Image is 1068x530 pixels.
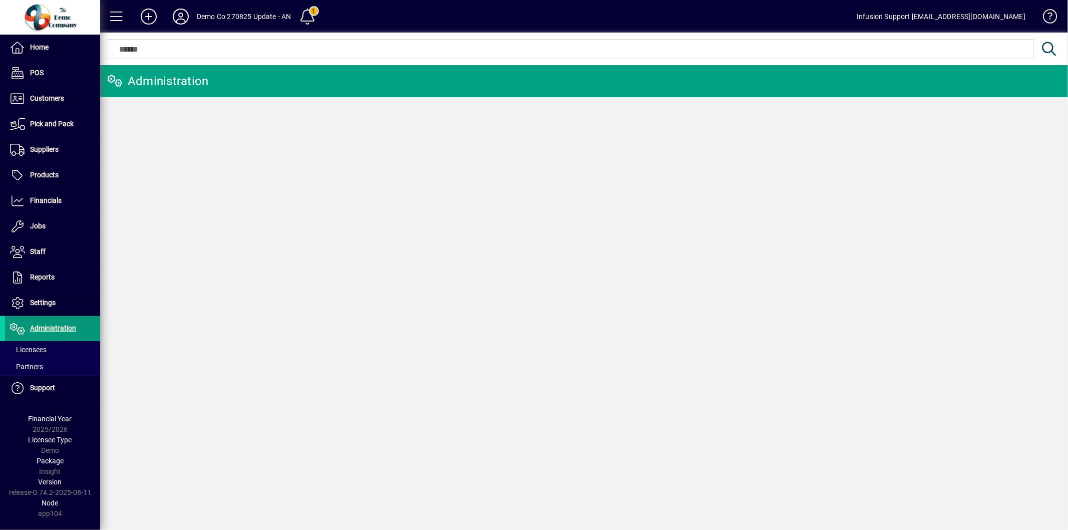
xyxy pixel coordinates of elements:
span: Settings [30,299,56,307]
span: Licensee Type [29,436,72,444]
a: Reports [5,265,100,290]
span: Support [30,384,55,392]
a: Partners [5,358,100,375]
a: Home [5,35,100,60]
span: Products [30,171,59,179]
span: Staff [30,247,46,255]
span: Suppliers [30,145,59,153]
a: Products [5,163,100,188]
span: Node [42,499,59,507]
span: Version [39,478,62,486]
a: Licensees [5,341,100,358]
a: POS [5,61,100,86]
div: Administration [108,73,209,89]
span: POS [30,69,44,77]
span: Reports [30,273,55,281]
span: Licensees [10,346,47,354]
a: Financials [5,188,100,213]
span: Customers [30,94,64,102]
a: Settings [5,291,100,316]
span: Financial Year [29,415,72,423]
button: Profile [165,8,197,26]
span: Partners [10,363,43,371]
span: Jobs [30,222,46,230]
a: Suppliers [5,137,100,162]
span: Administration [30,324,76,332]
a: Customers [5,86,100,111]
a: Jobs [5,214,100,239]
span: Pick and Pack [30,120,74,128]
span: Home [30,43,49,51]
a: Support [5,376,100,401]
button: Add [133,8,165,26]
div: Infusion Support [EMAIL_ADDRESS][DOMAIN_NAME] [857,9,1025,25]
span: Financials [30,196,62,204]
div: Demo Co 270825 Update - AN [197,9,291,25]
a: Pick and Pack [5,112,100,137]
a: Staff [5,239,100,264]
span: Package [37,457,64,465]
a: Knowledge Base [1035,2,1055,35]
